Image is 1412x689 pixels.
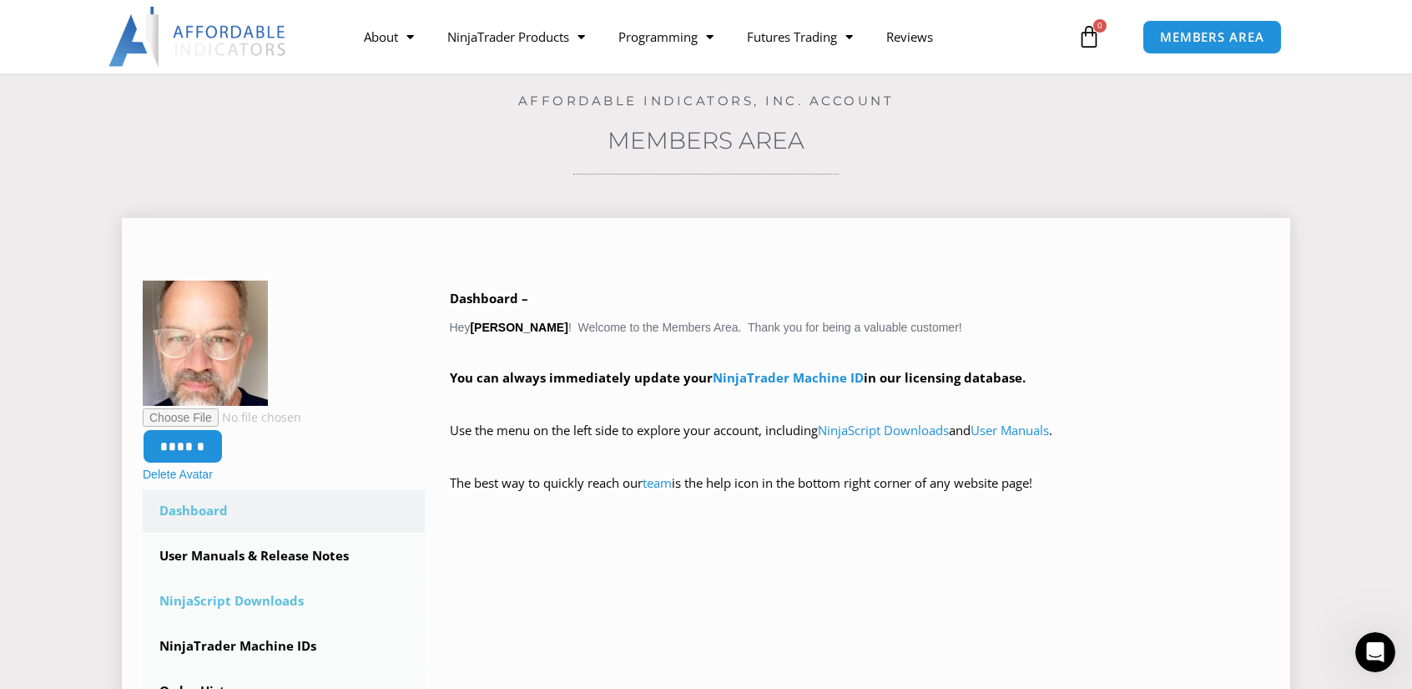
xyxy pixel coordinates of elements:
img: John%20Frantz%20Pic_alt-150x150.jpg [143,281,268,406]
div: Is that for real? [205,225,320,262]
span: MEMBERS AREA [1160,31,1264,43]
div: David says… [13,276,320,401]
strong: You can always immediately update your in our licensing database. [450,369,1026,386]
div: David says… [13,47,320,85]
b: [PERSON_NAME] [72,52,165,63]
a: NinjaTrader Machine IDs [143,625,425,668]
img: LogoAI | Affordable Indicators – NinjaTrader [108,7,288,67]
div: Wow that would be great. I need to spend a lot less money on accounts and a lot more time testing... [60,400,320,485]
a: About [347,18,431,56]
a: Futures Trading [730,18,870,56]
div: Hi [PERSON_NAME], one thing you can try is creating sim accounts with a 50k starting balance, the... [13,85,274,212]
a: NinjaTrader Products [431,18,602,56]
button: go back [11,7,43,38]
div: I haven't extensively tested it, but it should work! [13,276,274,388]
img: Profile image for Solomon [48,9,74,36]
p: Use the menu on the left side to explore your account, including and . [450,419,1270,466]
div: Close [293,7,323,37]
a: 0 [1052,13,1126,61]
div: The system should then count them as APEX accounts. [27,170,260,202]
a: NinjaTrader Machine ID [713,369,864,386]
a: Members Area [608,126,804,155]
iframe: Intercom live chat [1355,632,1395,672]
a: NinjaScript Downloads [143,580,425,623]
a: Affordable Indicators, Inc. Account [518,93,895,109]
a: Programming [602,18,730,56]
div: David says… [13,499,320,582]
a: MEMBERS AREA [1142,20,1282,54]
div: I haven't extensively tested it, but it should work! [27,286,260,318]
a: Reviews [870,18,950,56]
div: Definitely give it a try! It may not working perfectly, but its great for practice 👍 [13,499,274,569]
a: team [643,474,672,491]
a: User Manuals [971,422,1049,438]
a: User Manuals & Release Notes [143,534,425,578]
div: David says… [13,85,320,225]
div: Definitely give it a try! It may not working perfectly, but its great for practice 👍 [27,509,260,559]
div: John says… [13,400,320,499]
h1: [PERSON_NAME] [81,8,189,21]
p: The best way to quickly reach our is the help icon in the bottom right corner of any website page! [450,472,1270,519]
div: joined the conversation [72,50,285,65]
a: Delete Avatar [143,468,213,481]
nav: Menu [347,18,1073,56]
div: Hi [PERSON_NAME], one thing you can try is creating sim accounts with a 50k starting balance, the... [27,95,260,160]
img: Profile image for David [50,49,67,66]
span: 0 [1093,19,1107,33]
div: Is that for real? [219,236,307,252]
a: Dashboard [143,489,425,533]
button: Home [261,7,293,38]
div: Wow that would be great. I need to spend a lot less money on accounts and a lot more time testing... [73,410,307,475]
b: Dashboard – [450,290,528,307]
a: NinjaScript Downloads [818,422,949,438]
strong: [PERSON_NAME] [470,321,567,334]
p: The team can also help [81,21,208,38]
div: Hey ! Welcome to the Members Area. Thank you for being a valuable customer! [450,287,1270,519]
div: John says… [13,225,320,276]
